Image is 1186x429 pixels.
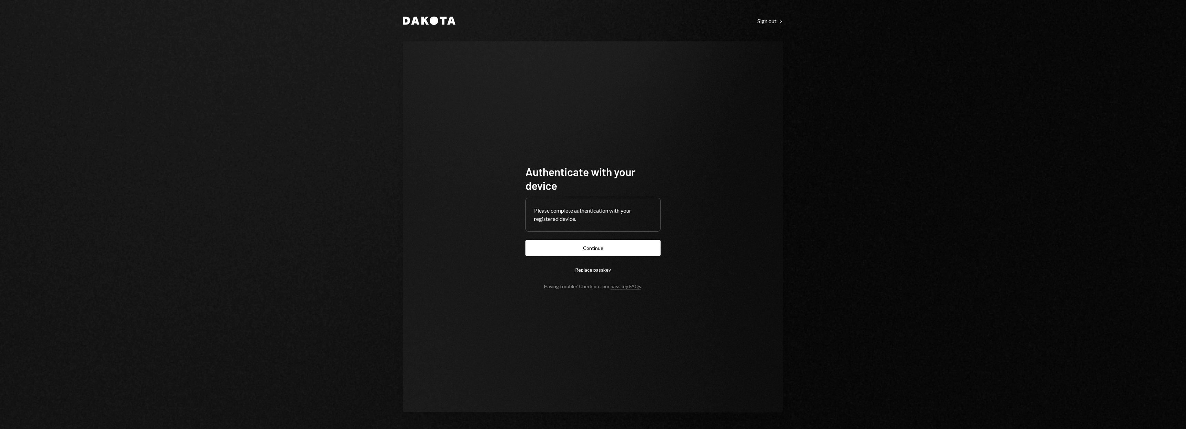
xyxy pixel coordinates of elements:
div: Sign out [757,18,783,25]
a: passkey FAQs [611,283,641,290]
div: Please complete authentication with your registered device. [534,206,652,223]
a: Sign out [757,17,783,25]
h1: Authenticate with your device [525,165,661,192]
button: Replace passkey [525,262,661,278]
div: Having trouble? Check out our . [544,283,642,289]
button: Continue [525,240,661,256]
